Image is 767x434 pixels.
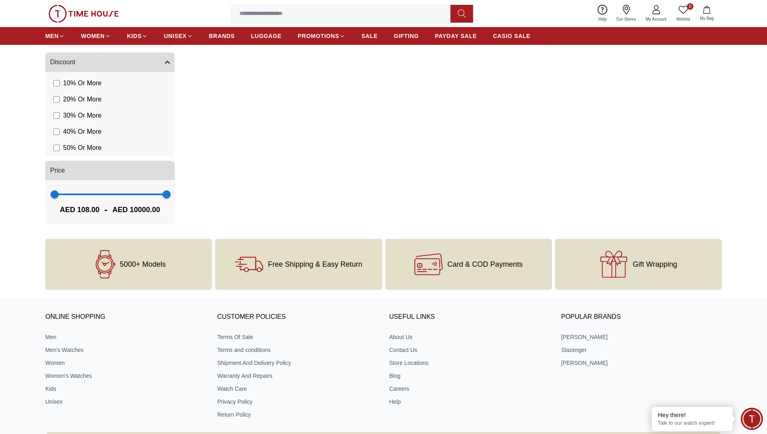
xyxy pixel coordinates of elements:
[164,32,186,40] span: UNISEX
[361,32,378,40] span: SALE
[81,29,111,43] a: WOMEN
[561,359,722,367] a: [PERSON_NAME]
[99,203,112,216] span: -
[435,29,477,43] a: PAYDAY SALE
[613,16,639,22] span: Our Stores
[53,80,60,86] input: 10% Or More
[112,204,160,215] span: AED 10000.00
[695,4,718,23] button: My Bag
[673,16,693,22] span: Wishlist
[63,127,101,137] span: 40 % Or More
[50,166,65,175] span: Price
[493,29,530,43] a: CASIO SALE
[389,398,550,406] a: Help
[63,78,101,88] span: 10 % Or More
[63,95,101,104] span: 20 % Or More
[642,16,670,22] span: My Account
[298,32,339,40] span: PROMOTIONS
[741,408,763,430] div: Chat Widget
[595,16,610,22] span: Help
[394,32,419,40] span: GIFTING
[493,32,530,40] span: CASIO SALE
[217,359,378,367] a: Shipment And Delivery Policy
[127,32,142,40] span: KIDS
[435,32,477,40] span: PAYDAY SALE
[45,32,59,40] span: MEN
[268,260,362,268] span: Free Shipping & Easy Return
[217,385,378,393] a: Watch Care
[63,111,101,120] span: 30 % Or More
[45,346,206,354] a: Men's Watches
[53,112,60,119] input: 30% Or More
[298,29,345,43] a: PROMOTIONS
[448,260,523,268] span: Card & COD Payments
[217,411,378,419] a: Return Policy
[658,420,727,427] p: Talk to our watch expert!
[389,311,550,323] h3: USEFUL LINKS
[394,29,419,43] a: GIFTING
[45,161,175,180] button: Price
[389,333,550,341] a: About Us
[45,311,206,323] h3: ONLINE SHOPPING
[45,359,206,367] a: Women
[81,32,105,40] span: WOMEN
[164,29,192,43] a: UNISEX
[697,15,717,21] span: My Bag
[209,32,235,40] span: BRANDS
[60,204,99,215] span: AED 108.00
[127,29,148,43] a: KIDS
[49,5,119,23] img: ...
[45,385,206,393] a: Kids
[53,96,60,103] input: 20% Or More
[45,398,206,406] a: Unisex
[389,372,550,380] a: Blog
[217,372,378,380] a: Warranty And Repairs
[45,372,206,380] a: Women's Watches
[53,129,60,135] input: 40% Or More
[217,398,378,406] a: Privacy Policy
[612,3,641,24] a: Our Stores
[672,3,695,24] a: 0Wishlist
[251,32,282,40] span: LUGGAGE
[561,346,722,354] a: Slazenger
[389,359,550,367] a: Store Locations
[251,29,282,43] a: LUGGAGE
[45,333,206,341] a: Men
[389,346,550,354] a: Contact Us
[217,346,378,354] a: Terms and conditions
[50,57,75,67] span: Discount
[120,260,166,268] span: 5000+ Models
[45,53,175,72] button: Discount
[594,3,612,24] a: Help
[633,260,677,268] span: Gift Wrapping
[217,311,378,323] h3: CUSTOMER POLICIES
[63,143,101,153] span: 50 % Or More
[217,333,378,341] a: Terms Of Sale
[561,333,722,341] a: [PERSON_NAME]
[209,29,235,43] a: BRANDS
[687,3,693,10] span: 0
[53,145,60,151] input: 50% Or More
[561,311,722,323] h3: Popular Brands
[45,29,65,43] a: MEN
[658,411,727,419] div: Hey there!
[361,29,378,43] a: SALE
[389,385,550,393] a: Careers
